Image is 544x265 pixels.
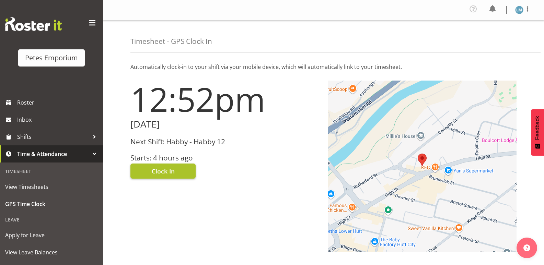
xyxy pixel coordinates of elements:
[2,227,101,244] a: Apply for Leave
[2,213,101,227] div: Leave
[5,230,98,240] span: Apply for Leave
[130,138,320,146] h3: Next Shift: Habby - Habby 12
[130,154,320,162] h3: Starts: 4 hours ago
[17,132,89,142] span: Shifts
[130,119,320,130] h2: [DATE]
[17,149,89,159] span: Time & Attendance
[2,244,101,261] a: View Leave Balances
[17,97,100,108] span: Roster
[2,164,101,178] div: Timesheet
[130,81,320,118] h1: 12:52pm
[2,178,101,195] a: View Timesheets
[515,6,523,14] img: lianne-morete5410.jpg
[130,63,517,71] p: Automatically clock-in to your shift via your mobile device, which will automatically link to you...
[531,109,544,156] button: Feedback - Show survey
[5,182,98,192] span: View Timesheets
[523,244,530,251] img: help-xxl-2.png
[534,116,541,140] span: Feedback
[152,167,175,176] span: Clock In
[2,195,101,213] a: GPS Time Clock
[130,37,212,45] h4: Timesheet - GPS Clock In
[5,17,62,31] img: Rosterit website logo
[130,164,196,179] button: Clock In
[5,247,98,257] span: View Leave Balances
[17,115,100,125] span: Inbox
[25,53,78,63] div: Petes Emporium
[5,199,98,209] span: GPS Time Clock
